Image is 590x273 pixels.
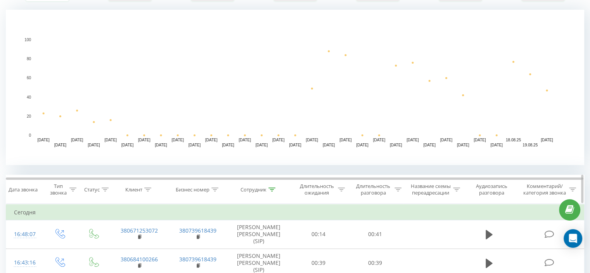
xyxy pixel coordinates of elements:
div: Тип звонка [49,183,67,196]
text: [DATE] [138,138,151,142]
text: [DATE] [171,138,184,142]
text: 100 [24,38,31,42]
text: 0 [29,133,31,137]
text: [DATE] [121,143,134,147]
text: [DATE] [474,138,486,142]
svg: A chart. [6,10,584,165]
text: [DATE] [256,143,268,147]
div: Open Intercom Messenger [564,229,582,248]
a: 380684100266 [121,256,158,263]
text: [DATE] [88,143,100,147]
div: Длительность разговора [354,183,393,196]
text: [DATE] [407,138,419,142]
div: Сотрудник [240,186,266,193]
text: [DATE] [457,143,469,147]
text: [DATE] [104,138,117,142]
div: Дата звонка [9,186,38,193]
td: 00:41 [347,220,403,249]
td: 00:14 [291,220,347,249]
text: 40 [27,95,31,99]
text: [DATE] [440,138,453,142]
text: [DATE] [189,143,201,147]
text: [DATE] [272,138,285,142]
text: [DATE] [54,143,67,147]
a: 380671253072 [121,227,158,234]
div: 16:48:07 [14,227,35,242]
div: Статус [84,186,100,193]
text: 18.08.25 [506,138,521,142]
text: 60 [27,76,31,80]
text: 80 [27,57,31,61]
text: [DATE] [323,143,335,147]
text: [DATE] [289,143,301,147]
text: [DATE] [339,138,352,142]
text: [DATE] [356,143,369,147]
text: [DATE] [423,143,436,147]
text: 20 [27,114,31,118]
text: [DATE] [37,138,50,142]
div: Бизнес номер [176,186,209,193]
text: 19.08.25 [523,143,538,147]
div: Клиент [125,186,142,193]
text: [DATE] [490,143,503,147]
div: 16:43:16 [14,255,35,270]
text: [DATE] [222,143,234,147]
text: [DATE] [306,138,318,142]
text: [DATE] [390,143,402,147]
td: [PERSON_NAME] [PERSON_NAME] (SIP) [227,220,291,249]
a: 380739618439 [179,227,216,234]
a: 380739618439 [179,256,216,263]
text: [DATE] [155,143,167,147]
text: [DATE] [71,138,83,142]
text: [DATE] [205,138,218,142]
div: Аудиозапись разговора [469,183,514,196]
text: [DATE] [541,138,553,142]
text: [DATE] [239,138,251,142]
div: Название схемы переадресации [410,183,451,196]
td: Сегодня [6,205,584,220]
div: Комментарий/категория звонка [522,183,567,196]
text: [DATE] [373,138,386,142]
div: Длительность ожидания [298,183,336,196]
